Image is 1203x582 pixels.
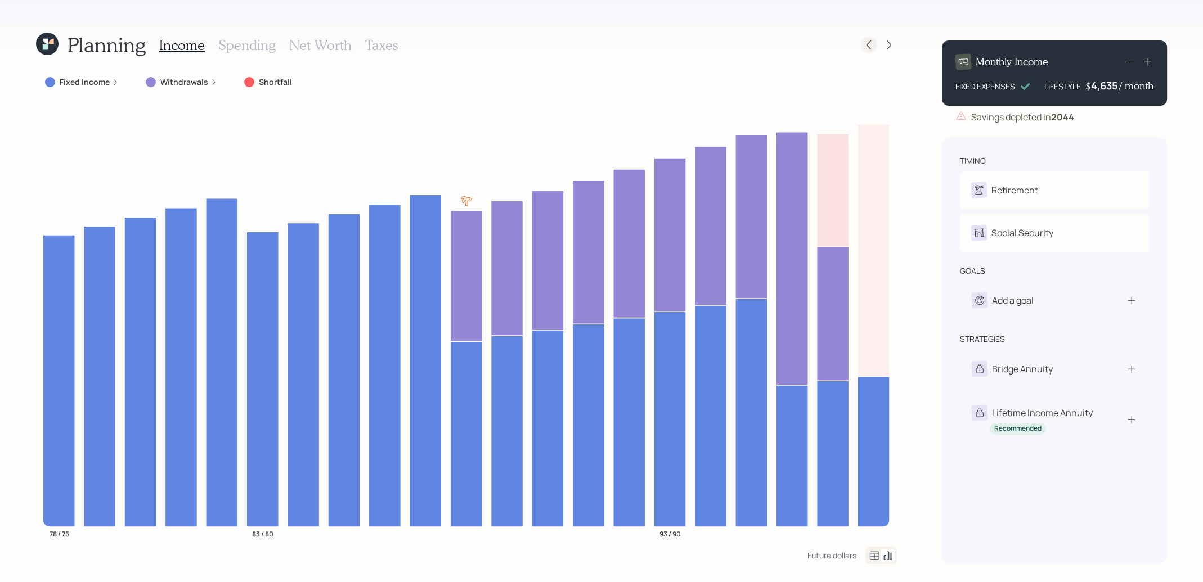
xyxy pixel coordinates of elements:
[992,294,1034,307] div: Add a goal
[1051,111,1074,123] b: 2044
[159,37,205,53] h3: Income
[1085,80,1091,92] h4: $
[218,37,276,53] h3: Spending
[1119,80,1153,92] h4: / month
[50,529,69,538] tspan: 78 / 75
[992,406,1093,419] div: Lifetime Income Annuity
[1044,80,1081,92] div: LIFESTYLE
[991,183,1038,197] div: Retirement
[289,37,352,53] h3: Net Worth
[971,110,1074,124] div: Savings depleted in
[659,529,681,538] tspan: 93 / 90
[68,33,146,57] h1: Planning
[160,76,208,88] label: Withdrawals
[259,76,292,88] label: Shortfall
[960,265,985,277] div: goals
[807,550,856,561] div: Future dollars
[992,362,1053,376] div: Bridge Annuity
[365,37,398,53] h3: Taxes
[955,80,1015,92] div: FIXED EXPENSES
[252,529,273,538] tspan: 83 / 80
[1091,79,1119,92] div: 4,635
[60,76,110,88] label: Fixed Income
[960,333,1005,345] div: strategies
[991,226,1053,240] div: Social Security
[976,56,1048,68] h4: Monthly Income
[960,155,986,166] div: timing
[994,424,1042,434] div: Recommended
